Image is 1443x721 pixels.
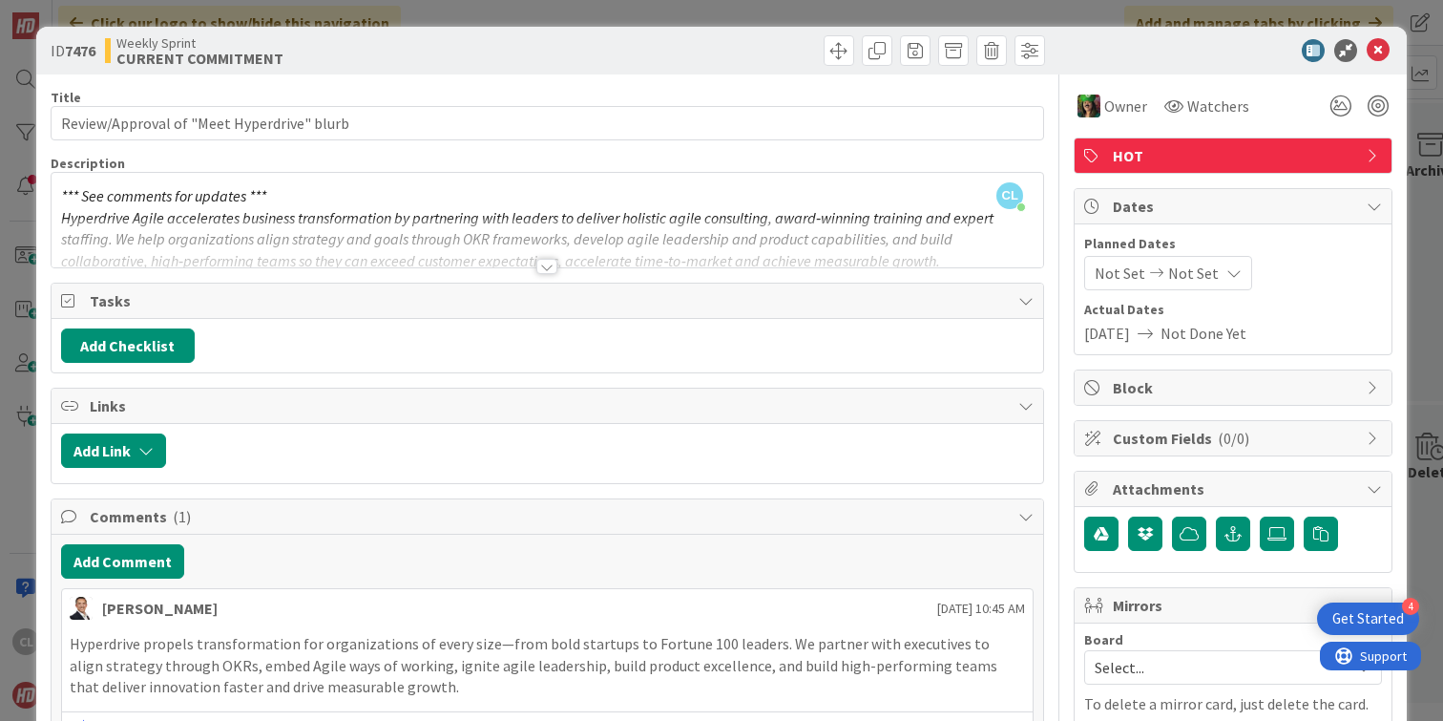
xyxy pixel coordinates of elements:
[90,289,1009,312] span: Tasks
[1113,195,1357,218] span: Dates
[1113,376,1357,399] span: Block
[1095,654,1339,681] span: Select...
[70,597,93,620] img: SL
[51,106,1044,140] input: type card name here...
[116,51,283,66] b: CURRENT COMMITMENT
[1218,429,1249,448] span: ( 0/0 )
[90,505,1009,528] span: Comments
[51,39,95,62] span: ID
[116,35,283,51] span: Weekly Sprint
[1084,300,1382,320] span: Actual Dates
[40,3,87,26] span: Support
[1104,95,1147,117] span: Owner
[61,544,184,579] button: Add Comment
[1095,262,1145,285] span: Not Set
[1161,322,1246,345] span: Not Done Yet
[61,434,166,468] button: Add Link
[61,186,266,205] em: *** See comments for updates ***
[1084,322,1130,345] span: [DATE]
[1332,609,1404,628] div: Get Started
[1084,234,1382,254] span: Planned Dates
[1113,144,1357,167] span: HOT
[1077,95,1100,117] img: SL
[996,182,1023,209] span: CL
[51,89,81,106] label: Title
[51,155,125,172] span: Description
[937,599,1025,619] span: [DATE] 10:45 AM
[1113,594,1357,617] span: Mirrors
[61,208,996,270] em: Hyperdrive Agile accelerates business transformation by partnering with leaders to deliver holist...
[1113,477,1357,500] span: Attachments
[65,41,95,60] b: 7476
[70,633,1025,698] p: Hyperdrive propels transformation for organizations of every size—from bold startups to Fortune 1...
[1317,603,1419,635] div: Open Get Started checklist, remaining modules: 4
[173,507,191,526] span: ( 1 )
[1084,633,1123,647] span: Board
[61,329,195,363] button: Add Checklist
[102,597,218,620] div: [PERSON_NAME]
[1187,95,1249,117] span: Watchers
[1402,598,1419,615] div: 4
[1168,262,1219,285] span: Not Set
[90,394,1009,417] span: Links
[1113,427,1357,450] span: Custom Fields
